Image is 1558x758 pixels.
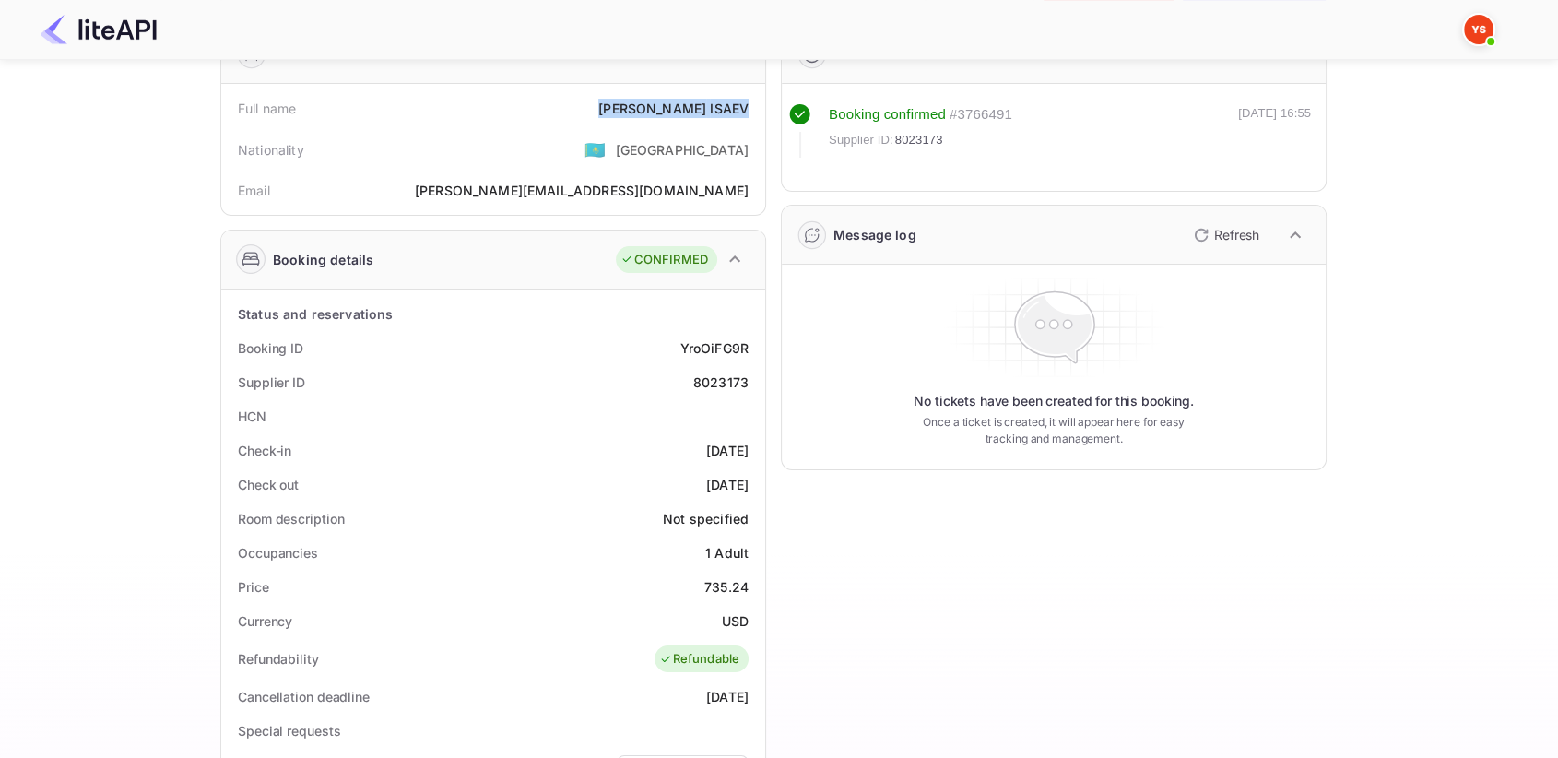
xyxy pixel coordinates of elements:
[895,131,943,149] span: 8023173
[584,133,606,166] span: United States
[238,304,393,324] div: Status and reservations
[659,650,740,669] div: Refundable
[680,338,749,358] div: YroOiFG9R
[238,721,340,740] div: Special requests
[620,251,708,269] div: CONFIRMED
[238,649,319,669] div: Refundability
[950,104,1012,125] div: # 3766491
[705,543,749,563] div: 1 Adult
[238,181,270,200] div: Email
[238,373,305,392] div: Supplier ID
[908,414,1199,447] p: Once a ticket is created, it will appear here for easy tracking and management.
[238,577,269,597] div: Price
[829,104,946,125] div: Booking confirmed
[598,99,749,118] div: [PERSON_NAME] ISAEV
[238,338,303,358] div: Booking ID
[238,611,292,631] div: Currency
[706,687,749,706] div: [DATE]
[238,687,370,706] div: Cancellation deadline
[706,475,749,494] div: [DATE]
[238,509,344,528] div: Room description
[238,140,304,160] div: Nationality
[663,509,749,528] div: Not specified
[1464,15,1493,44] img: Yandex Support
[722,611,749,631] div: USD
[914,392,1194,410] p: No tickets have been created for this booking.
[829,131,893,149] span: Supplier ID:
[273,250,373,269] div: Booking details
[833,225,916,244] div: Message log
[238,407,266,426] div: HCN
[238,441,291,460] div: Check-in
[693,373,749,392] div: 8023173
[238,99,296,118] div: Full name
[238,475,299,494] div: Check out
[615,140,749,160] div: [GEOGRAPHIC_DATA]
[1214,225,1259,244] p: Refresh
[1183,220,1267,250] button: Refresh
[704,577,749,597] div: 735.24
[238,543,318,563] div: Occupancies
[706,441,749,460] div: [DATE]
[415,181,749,200] div: [PERSON_NAME][EMAIL_ADDRESS][DOMAIN_NAME]
[41,15,157,44] img: LiteAPI Logo
[1238,104,1311,158] div: [DATE] 16:55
